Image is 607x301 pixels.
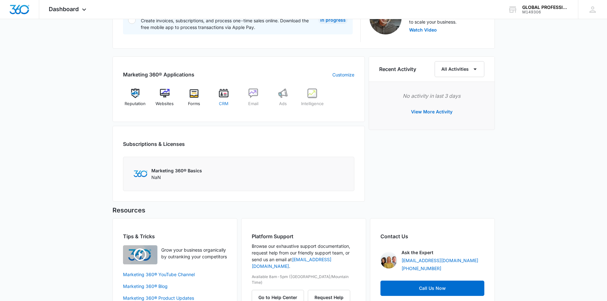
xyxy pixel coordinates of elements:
[219,101,228,107] span: CRM
[188,101,200,107] span: Forms
[123,245,157,264] img: Quick Overview Video
[182,89,206,111] a: Forms
[151,167,202,181] div: NaN
[271,89,295,111] a: Ads
[380,281,484,296] a: Call Us Now
[401,249,433,256] p: Ask the Expert
[252,274,356,285] p: Available 8am-5pm ([GEOGRAPHIC_DATA]/Mountain Time)
[252,257,331,269] a: [EMAIL_ADDRESS][DOMAIN_NAME]
[379,65,416,73] h6: Recent Activity
[248,101,258,107] span: Email
[151,167,202,174] p: Marketing 360® Basics
[522,5,569,10] div: account name
[125,101,146,107] span: Reputation
[123,271,227,278] a: Marketing 360® YouTube Channel
[152,89,177,111] a: Websites
[332,71,354,78] a: Customize
[380,233,484,240] h2: Contact Us
[123,233,227,240] h2: Tips & Tricks
[279,101,287,107] span: Ads
[379,92,484,100] p: No activity in last 3 days
[123,283,227,290] a: Marketing 360® Blog
[241,89,266,111] a: Email
[308,295,350,300] a: Request Help
[112,205,495,215] h5: Resources
[522,10,569,14] div: account id
[141,17,313,31] p: Create invoices, subscriptions, and process one-time sales online. Download the free mobile app t...
[123,71,194,78] h2: Marketing 360® Applications
[161,247,227,260] p: Grow your business organically by outranking your competitors
[134,170,148,177] img: Marketing 360 Logo
[212,89,236,111] a: CRM
[401,265,441,272] a: [PHONE_NUMBER]
[435,61,484,77] button: All Activities
[252,243,356,269] p: Browse our exhaustive support documentation, request help from our friendly support team, or send...
[301,101,324,107] span: Intelligence
[318,16,348,24] div: In Progress
[380,252,397,269] img: Ask the Expert
[401,257,478,264] a: [EMAIL_ADDRESS][DOMAIN_NAME]
[123,89,148,111] a: Reputation
[155,101,174,107] span: Websites
[252,295,308,300] a: Go to Help Center
[300,89,325,111] a: Intelligence
[252,233,356,240] h2: Platform Support
[405,104,459,119] button: View More Activity
[123,140,185,148] h2: Subscriptions & Licenses
[49,6,79,12] span: Dashboard
[409,28,437,32] button: Watch Video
